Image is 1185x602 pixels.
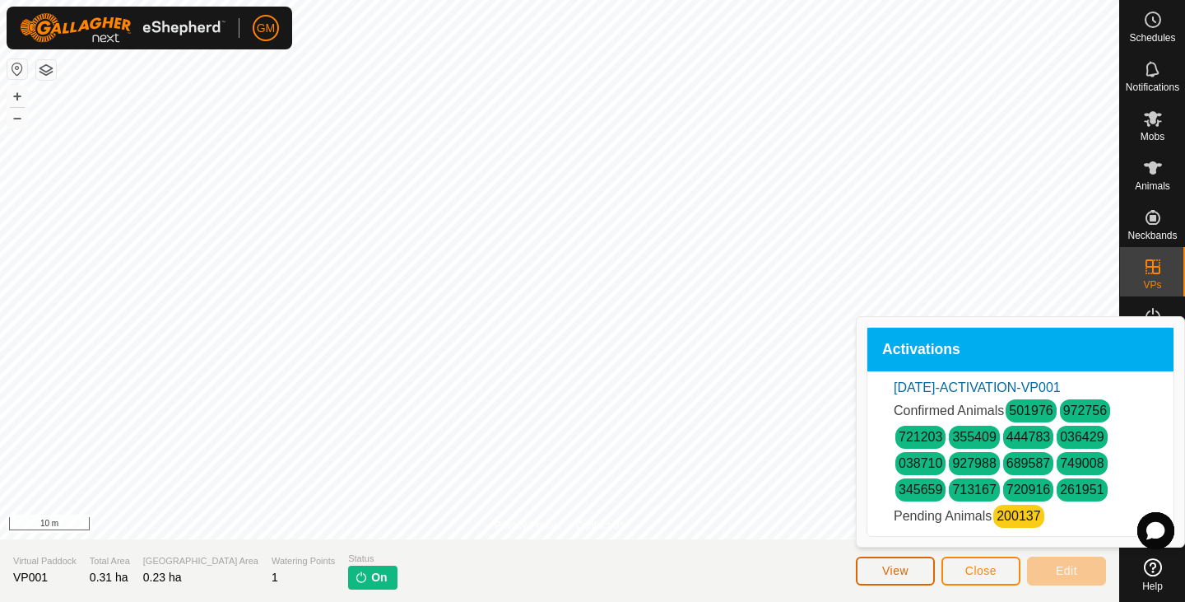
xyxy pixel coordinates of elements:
a: 972756 [1063,404,1107,418]
button: Edit [1027,557,1106,586]
a: 689587 [1006,456,1050,470]
span: Confirmed Animals [894,404,1004,418]
a: 036429 [1060,430,1104,444]
a: Help [1120,552,1185,598]
a: 200137 [997,509,1040,523]
img: Gallagher Logo [20,13,225,43]
span: [GEOGRAPHIC_DATA] Area [143,554,258,568]
a: 927988 [952,456,996,470]
span: Help [1142,581,1163,591]
span: View [882,564,908,577]
span: Close [965,564,997,577]
span: Virtual Paddock [13,554,77,568]
a: 355409 [952,430,996,444]
span: Status [348,552,397,566]
span: Pending Animals [894,509,992,523]
a: 444783 [1006,430,1050,444]
a: 721203 [899,430,942,444]
span: 0.23 ha [143,571,182,584]
a: 345659 [899,483,942,497]
span: 1 [272,571,278,584]
img: turn-on [355,571,368,584]
a: Privacy Policy [495,518,556,533]
span: Watering Points [272,554,335,568]
button: Close [941,557,1020,586]
span: Activations [882,343,960,357]
span: Animals [1135,181,1170,191]
span: VP001 [13,571,48,584]
span: 0.31 ha [90,571,128,584]
a: 713167 [952,483,996,497]
button: Map Layers [36,60,56,80]
a: 261951 [1060,483,1104,497]
span: GM [257,20,276,37]
a: [DATE]-ACTIVATION-VP001 [894,380,1061,394]
button: View [856,557,935,586]
button: – [7,108,27,128]
span: Mobs [1141,132,1164,142]
span: Edit [1056,564,1077,577]
a: 038710 [899,456,942,470]
span: On [371,569,387,586]
span: VPs [1143,280,1161,290]
span: Neckbands [1127,231,1177,240]
button: + [7,86,27,106]
a: 501976 [1009,404,1053,418]
span: Schedules [1129,33,1175,43]
span: Notifications [1126,82,1179,92]
a: Contact Us [576,518,625,533]
span: Total Area [90,554,130,568]
button: Reset Map [7,59,27,79]
a: 749008 [1060,456,1104,470]
a: 720916 [1006,483,1050,497]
